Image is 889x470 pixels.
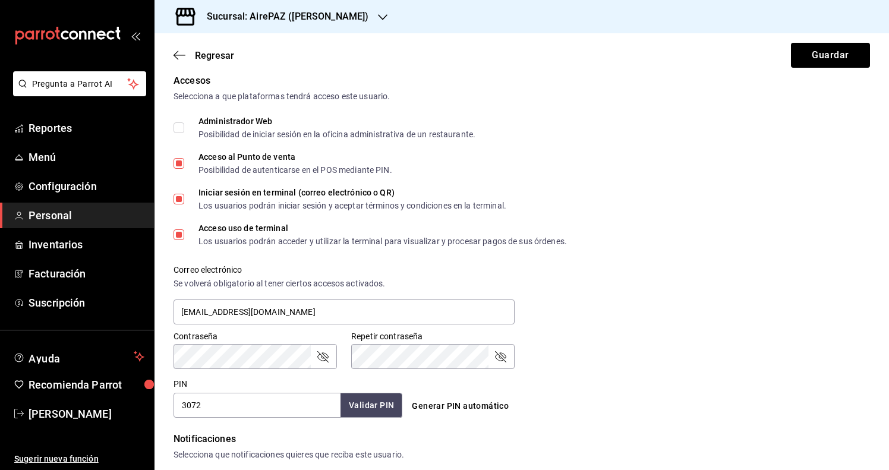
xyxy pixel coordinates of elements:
div: Selecciona que notificaciones quieres que reciba este usuario. [174,449,870,461]
button: open_drawer_menu [131,31,140,40]
div: Accesos [174,74,870,88]
div: Iniciar sesión en terminal (correo electrónico o QR) [198,188,506,197]
div: Administrador Web [198,117,475,125]
span: Personal [29,207,144,223]
span: [PERSON_NAME] [29,406,144,422]
span: Regresar [195,50,234,61]
label: Repetir contraseña [351,332,515,340]
button: Validar PIN [341,393,402,418]
div: Los usuarios podrán iniciar sesión y aceptar términos y condiciones en la terminal. [198,201,506,210]
div: Acceso uso de terminal [198,224,567,232]
span: Facturación [29,266,144,282]
div: Selecciona a que plataformas tendrá acceso este usuario. [174,90,870,103]
button: Regresar [174,50,234,61]
input: 3 a 6 dígitos [174,393,341,418]
span: Configuración [29,178,144,194]
button: Guardar [791,43,870,68]
div: Se volverá obligatorio al tener ciertos accesos activados. [174,277,515,290]
div: Los usuarios podrán acceder y utilizar la terminal para visualizar y procesar pagos de sus órdenes. [198,237,567,245]
span: Menú [29,149,144,165]
label: Contraseña [174,332,337,340]
button: passwordField [493,349,507,364]
span: Pregunta a Parrot AI [32,78,128,90]
span: Ayuda [29,349,129,364]
label: PIN [174,380,187,388]
span: Reportes [29,120,144,136]
a: Pregunta a Parrot AI [8,86,146,99]
div: Acceso al Punto de venta [198,153,392,161]
span: Recomienda Parrot [29,377,144,393]
span: Inventarios [29,236,144,253]
button: Pregunta a Parrot AI [13,71,146,96]
button: passwordField [316,349,330,364]
span: Suscripción [29,295,144,311]
span: Sugerir nueva función [14,453,144,465]
label: Correo electrónico [174,266,515,274]
div: Notificaciones [174,432,870,446]
div: Posibilidad de autenticarse en el POS mediante PIN. [198,166,392,174]
h3: Sucursal: AirePAZ ([PERSON_NAME]) [197,10,368,24]
div: Posibilidad de iniciar sesión en la oficina administrativa de un restaurante. [198,130,475,138]
button: Generar PIN automático [407,395,513,417]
